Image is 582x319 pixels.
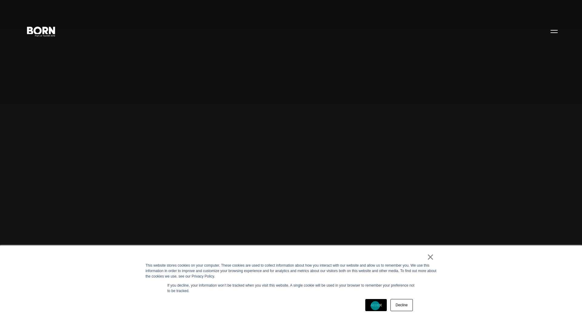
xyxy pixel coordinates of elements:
[145,263,436,279] div: This website stores cookies on your computer. These cookies are used to collect information about...
[427,254,434,260] a: ×
[547,25,561,38] button: Open
[365,299,387,311] a: Accept
[167,283,415,294] p: If you decline, your information won’t be tracked when you visit this website. A single cookie wi...
[390,299,413,311] a: Decline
